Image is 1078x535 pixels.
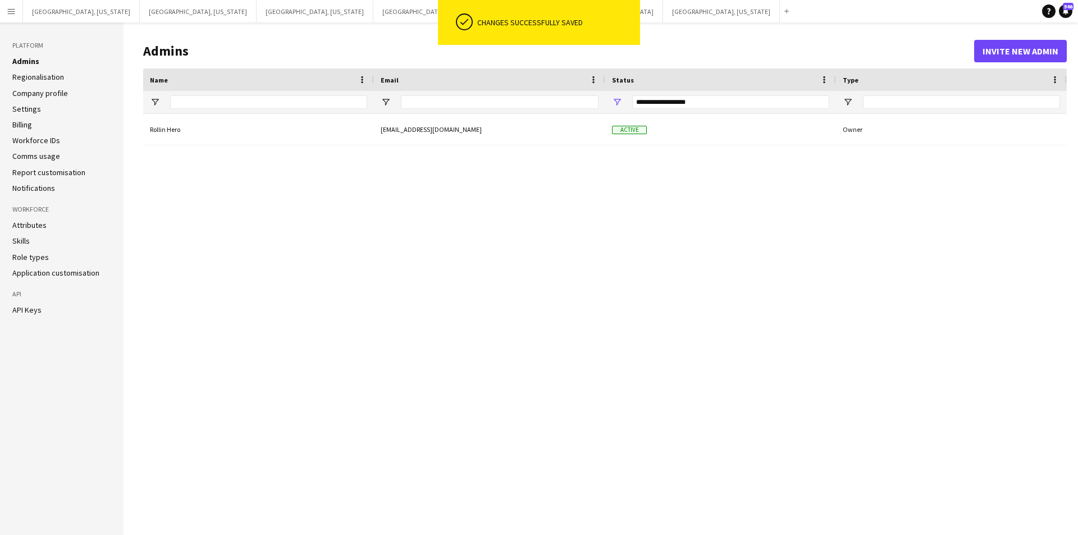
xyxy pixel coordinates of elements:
a: Role types [12,252,49,262]
h1: Admins [143,43,974,60]
a: API Keys [12,305,42,315]
h3: API [12,289,111,299]
button: [GEOGRAPHIC_DATA], [GEOGRAPHIC_DATA] [373,1,518,22]
span: Name [150,76,168,84]
a: Comms usage [12,151,60,161]
button: Open Filter Menu [150,97,160,107]
button: [GEOGRAPHIC_DATA], [US_STATE] [23,1,140,22]
a: 546 [1059,4,1072,18]
input: Name Filter Input [170,95,367,109]
button: [GEOGRAPHIC_DATA], [US_STATE] [663,1,780,22]
button: Open Filter Menu [612,97,622,107]
a: Regionalisation [12,72,64,82]
button: Open Filter Menu [381,97,391,107]
span: Email [381,76,399,84]
button: [GEOGRAPHIC_DATA], [US_STATE] [140,1,257,22]
a: Settings [12,104,41,114]
input: Type Filter Input [863,95,1060,109]
div: Rollin Hero [143,114,374,145]
a: Attributes [12,220,47,230]
span: Active [612,126,647,134]
span: 546 [1063,3,1074,10]
button: [GEOGRAPHIC_DATA], [US_STATE] [257,1,373,22]
a: Notifications [12,183,55,193]
h3: Platform [12,40,111,51]
input: Email Filter Input [401,95,599,109]
div: Owner [836,114,1067,145]
div: [EMAIL_ADDRESS][DOMAIN_NAME] [374,114,605,145]
a: Report customisation [12,167,85,177]
a: Workforce IDs [12,135,60,145]
span: Status [612,76,634,84]
a: Skills [12,236,30,246]
button: Open Filter Menu [843,97,853,107]
a: Billing [12,120,32,130]
div: Changes successfully saved [477,17,636,28]
a: Company profile [12,88,68,98]
h3: Workforce [12,204,111,214]
a: Admins [12,56,39,66]
a: Application customisation [12,268,99,278]
button: Invite new admin [974,40,1067,62]
span: Type [843,76,858,84]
